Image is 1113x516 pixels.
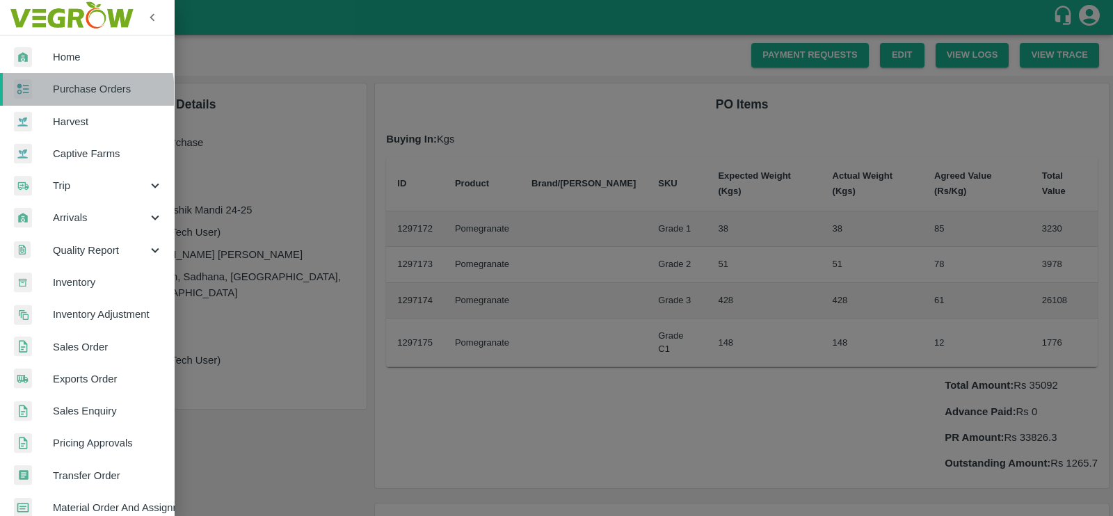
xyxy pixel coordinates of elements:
[53,435,163,451] span: Pricing Approvals
[14,305,32,325] img: inventory
[14,433,32,453] img: sales
[14,241,31,259] img: qualityReport
[14,47,32,67] img: whArrival
[53,307,163,322] span: Inventory Adjustment
[53,403,163,419] span: Sales Enquiry
[14,401,32,421] img: sales
[53,114,163,129] span: Harvest
[53,371,163,387] span: Exports Order
[53,178,147,193] span: Trip
[53,243,147,258] span: Quality Report
[14,369,32,389] img: shipments
[53,81,163,97] span: Purchase Orders
[53,146,163,161] span: Captive Farms
[53,500,163,515] span: Material Order And Assignment
[14,111,32,132] img: harvest
[53,49,163,65] span: Home
[14,143,32,164] img: harvest
[53,468,163,483] span: Transfer Order
[14,337,32,357] img: sales
[14,273,32,293] img: whInventory
[53,275,163,290] span: Inventory
[14,465,32,485] img: whTransfer
[14,79,32,99] img: reciept
[14,208,32,228] img: whArrival
[14,176,32,196] img: delivery
[53,210,147,225] span: Arrivals
[53,339,163,355] span: Sales Order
